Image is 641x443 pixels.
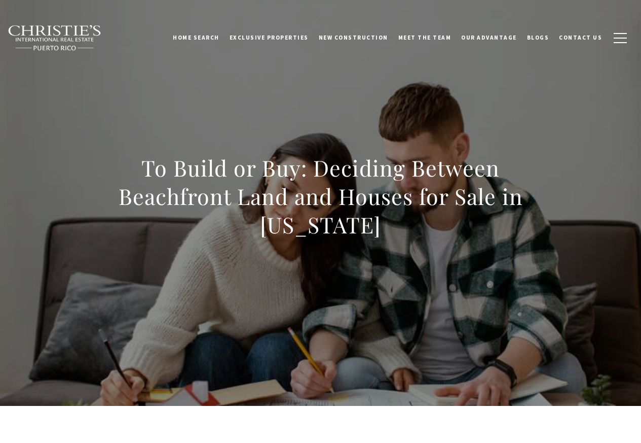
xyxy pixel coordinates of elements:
[314,25,393,50] a: New Construction
[559,34,602,41] span: Contact Us
[461,34,517,41] span: Our Advantage
[456,25,522,50] a: Our Advantage
[319,34,388,41] span: New Construction
[97,154,544,239] h1: To Build or Buy: Deciding Between Beachfront Land and Houses for Sale in [US_STATE]
[527,34,549,41] span: Blogs
[224,25,314,50] a: Exclusive Properties
[230,34,309,41] span: Exclusive Properties
[393,25,457,50] a: Meet the Team
[168,25,224,50] a: Home Search
[8,25,102,51] img: Christie's International Real Estate black text logo
[522,25,554,50] a: Blogs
